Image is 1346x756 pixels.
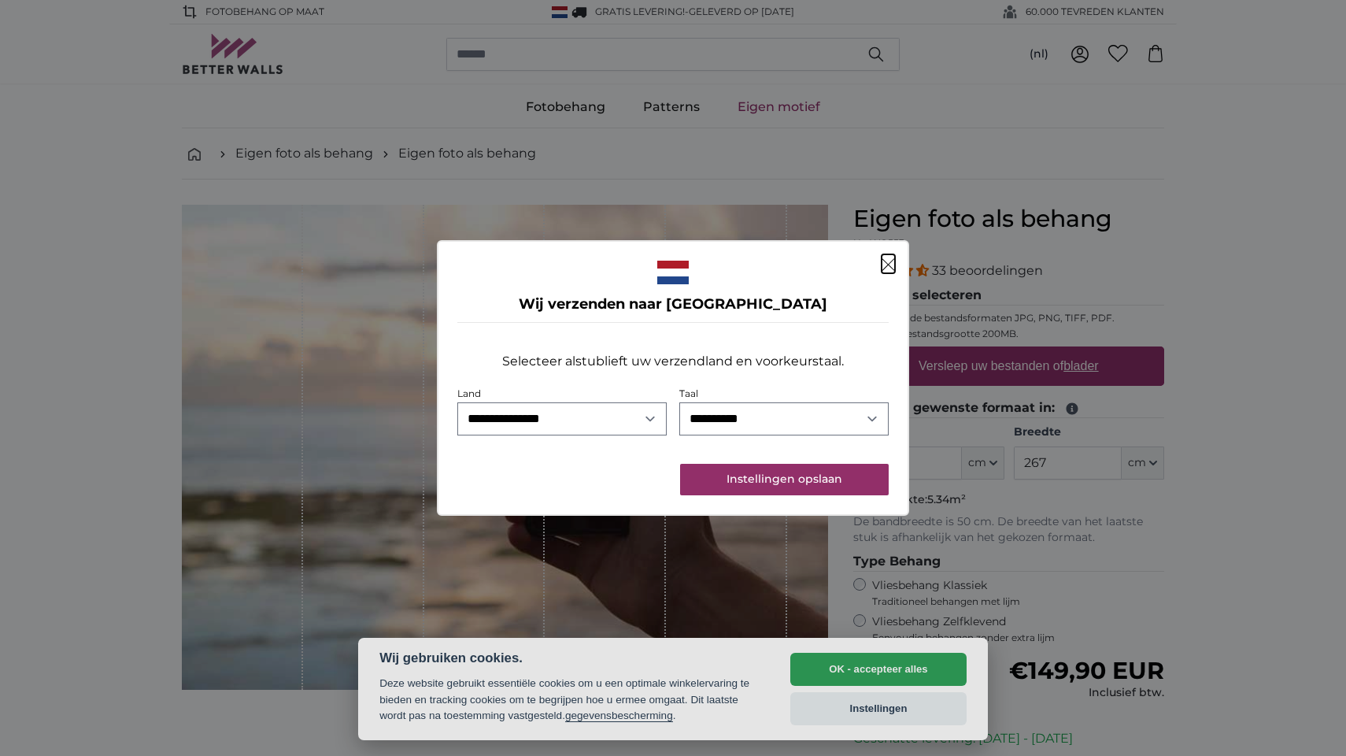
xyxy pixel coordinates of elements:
label: Taal [679,387,698,399]
img: Nederland [657,261,689,284]
h4: Wij verzenden naar [GEOGRAPHIC_DATA] [457,294,889,316]
button: Instellingen opslaan [680,464,889,495]
label: Land [457,387,481,399]
button: Sluiten [882,254,895,273]
p: Selecteer alstublieft uw verzendland en voorkeurstaal. [502,352,844,371]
